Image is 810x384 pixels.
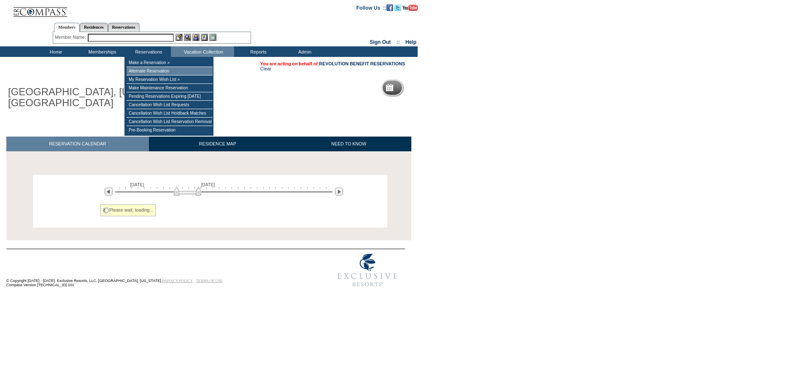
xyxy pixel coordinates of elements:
img: Previous [105,188,113,196]
a: Members [54,23,80,32]
a: Subscribe to our YouTube Channel [402,5,418,10]
span: [DATE] [201,182,215,187]
td: Cancellation Wish List Requests [127,101,213,109]
img: Subscribe to our YouTube Channel [402,5,418,11]
a: Help [405,39,416,45]
a: Clear [260,66,271,71]
a: NEED TO KNOW [286,137,411,151]
a: Follow us on Twitter [394,5,401,10]
a: Sign Out [370,39,391,45]
td: Reports [234,46,281,57]
td: Admin [281,46,327,57]
a: RESIDENCE MAP [149,137,286,151]
span: You are acting on behalf of: [260,61,405,66]
img: Become our fan on Facebook [386,4,393,11]
img: Follow us on Twitter [394,4,401,11]
td: Reservations [124,46,171,57]
h5: Reservation Calendar [397,85,461,91]
td: Alternate Reservation [127,67,213,75]
img: b_edit.gif [175,34,183,41]
img: b_calculator.gif [209,34,216,41]
a: TERMS OF USE [196,279,223,283]
td: © Copyright [DATE] - [DATE]. Exclusive Resorts, LLC. [GEOGRAPHIC_DATA], [US_STATE]. Compass Versi... [6,250,302,292]
h1: [GEOGRAPHIC_DATA], [US_STATE] - [GEOGRAPHIC_DATA] [6,85,195,110]
td: Memberships [78,46,124,57]
img: spinner2.gif [103,207,110,214]
a: REVOLUTION BENEFIT RESERVATIONS [319,61,405,66]
td: Cancellation Wish List Holdback Matches [127,109,213,118]
td: Pre-Booking Reservation [127,126,213,134]
img: Next [335,188,343,196]
img: Exclusive Resorts [329,249,405,291]
a: Residences [80,23,108,32]
img: View [184,34,191,41]
td: Pending Reservations Expiring [DATE] [127,92,213,101]
img: Impersonate [192,34,200,41]
a: RESERVATION CALENDAR [6,137,149,151]
td: Home [32,46,78,57]
div: Member Name: [55,34,87,41]
td: Follow Us :: [356,4,386,11]
span: :: [397,39,400,45]
td: Vacation Collection [171,46,234,57]
img: Reservations [201,34,208,41]
td: Make a Reservation » [127,59,213,67]
span: [DATE] [130,182,144,187]
a: PRIVACY POLICY [162,279,193,283]
div: Please wait, loading... [100,204,156,216]
td: Make Maintenance Reservation [127,84,213,92]
a: Reservations [108,23,140,32]
a: Become our fan on Facebook [386,5,393,10]
td: Cancellation Wish List Reservation Removal [127,118,213,126]
td: My Reservation Wish List » [127,75,213,84]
